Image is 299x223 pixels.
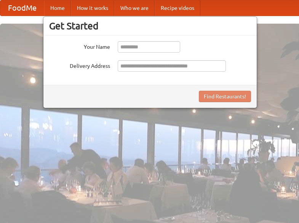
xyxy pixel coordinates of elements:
[49,20,251,32] h3: Get Started
[49,60,110,70] label: Delivery Address
[114,0,155,16] a: Who we are
[199,91,251,102] button: Find Restaurants!
[71,0,114,16] a: How it works
[155,0,200,16] a: Recipe videos
[0,0,44,16] a: FoodMe
[44,0,71,16] a: Home
[49,41,110,51] label: Your Name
